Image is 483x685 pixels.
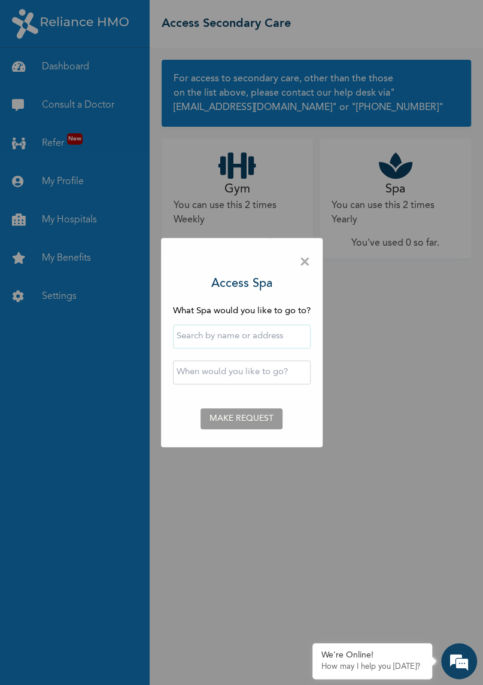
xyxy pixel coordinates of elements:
div: Minimize live chat window [196,6,225,35]
input: When would you like to go? [173,360,311,384]
textarea: Type your message and hit 'Enter' [6,363,228,405]
div: FAQs [117,405,229,442]
span: We're online! [69,169,165,290]
div: Chat with us now [62,67,201,82]
div: We're Online! [321,650,423,660]
button: MAKE REQUEST [201,408,282,429]
span: × [299,250,311,275]
img: d_794563401_company_1708531726252_794563401 [22,60,48,90]
h3: Access Spa [211,275,272,293]
input: Search by name or address [173,325,311,348]
p: How may I help you today? [321,662,423,672]
span: What Spa would you like to go to? [173,307,311,316]
span: Conversation [6,426,117,435]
